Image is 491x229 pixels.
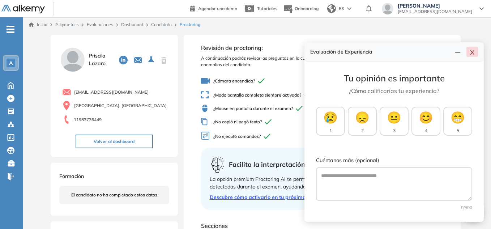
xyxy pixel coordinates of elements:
[316,73,472,84] h3: Tu opinión es importante
[316,157,472,165] label: Cuéntanos más (opcional)
[121,22,143,27] a: Dashboard
[355,109,370,126] span: 😞
[201,131,350,142] span: ¿No ejecutó comandos?
[201,77,350,85] span: ¿Cámara encendida?
[29,21,47,28] a: Inicio
[411,107,440,136] button: 😊4
[316,204,472,211] div: 0 /500
[466,47,478,57] button: close
[339,5,344,12] span: ES
[361,127,364,134] span: 2
[151,22,172,27] a: Candidato
[55,22,79,27] span: Alkymetrics
[295,6,319,11] span: Onboarding
[190,4,237,12] a: Agendar una demo
[329,127,332,134] span: 1
[398,3,472,9] span: [PERSON_NAME]
[201,43,350,52] span: Revisión de proctoring:
[425,127,427,134] span: 4
[9,60,13,66] span: A
[452,47,464,57] button: line
[74,102,167,109] span: [GEOGRAPHIC_DATA], [GEOGRAPHIC_DATA]
[327,4,336,13] img: world
[59,173,84,179] span: Formación
[380,107,409,136] button: 😐3
[469,50,475,55] span: close
[457,127,459,134] span: 5
[387,109,401,126] span: 😐
[7,29,14,30] i: -
[310,49,452,55] h4: Evaluación de Experiencia
[316,86,472,95] p: ¿Cómo calificarías tu experiencia?
[76,135,153,148] button: Volver al dashboard
[201,55,350,68] span: A continuación podrás revisar las preguntas en la cuales detectamos anomalías del candidato.
[451,109,465,126] span: 😁
[443,107,472,136] button: 😁5
[89,52,113,67] span: Priscila Lazaro
[201,91,350,99] span: ¿Modo pantalla completa siempre activado?
[316,107,345,136] button: 😢1
[210,194,435,201] a: Descubre cómo activarlo en tu próxima evaluación
[257,6,277,11] span: Tutoriales
[145,53,158,66] button: Seleccione la evaluación activa
[74,89,149,96] span: [EMAIL_ADDRESS][DOMAIN_NAME]
[74,116,102,123] span: 11983736449
[348,107,377,136] button: 😞2
[1,5,45,14] img: Logo
[398,9,472,14] span: [EMAIL_ADDRESS][DOMAIN_NAME]
[201,118,350,126] span: ¿No copió ni pegó texto?
[347,7,351,10] img: arrow
[419,109,433,126] span: 😊
[198,6,237,11] span: Agendar una demo
[180,21,200,28] span: Proctoring
[59,46,86,73] img: PROFILE_MENU_LOGO_USER
[201,105,350,112] span: ¿Mouse en pantalla durante el examen?
[71,192,157,198] span: El candidato no ha completado estos datos
[283,1,319,17] button: Onboarding
[87,22,113,27] a: Evaluaciones
[210,175,435,191] div: La opción premium Proctoring AI te permitirá interpretar automáticamente aquellas incidencias det...
[393,127,396,134] span: 3
[455,50,461,55] span: line
[323,109,338,126] span: 😢
[229,160,406,169] span: Facilita la interpretación de resultados con Proctoring AI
